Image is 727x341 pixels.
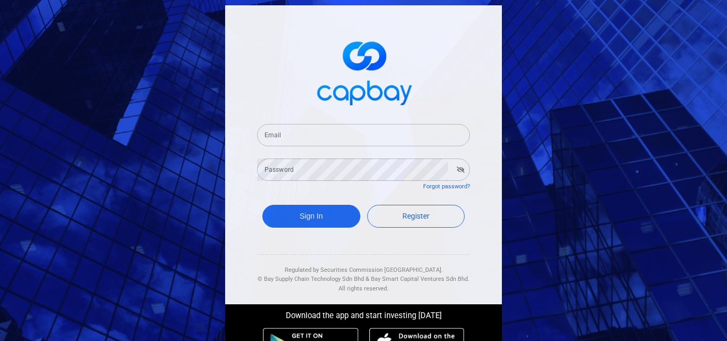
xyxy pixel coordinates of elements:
button: Sign In [262,205,360,228]
div: Regulated by Securities Commission [GEOGRAPHIC_DATA]. & All rights reserved. [257,255,470,294]
a: Forgot password? [423,183,470,190]
img: logo [310,32,417,111]
div: Download the app and start investing [DATE] [217,304,510,322]
span: © Bay Supply Chain Technology Sdn Bhd [258,276,364,282]
span: Bay Smart Capital Ventures Sdn Bhd. [371,276,469,282]
span: Register [402,212,429,220]
a: Register [367,205,465,228]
